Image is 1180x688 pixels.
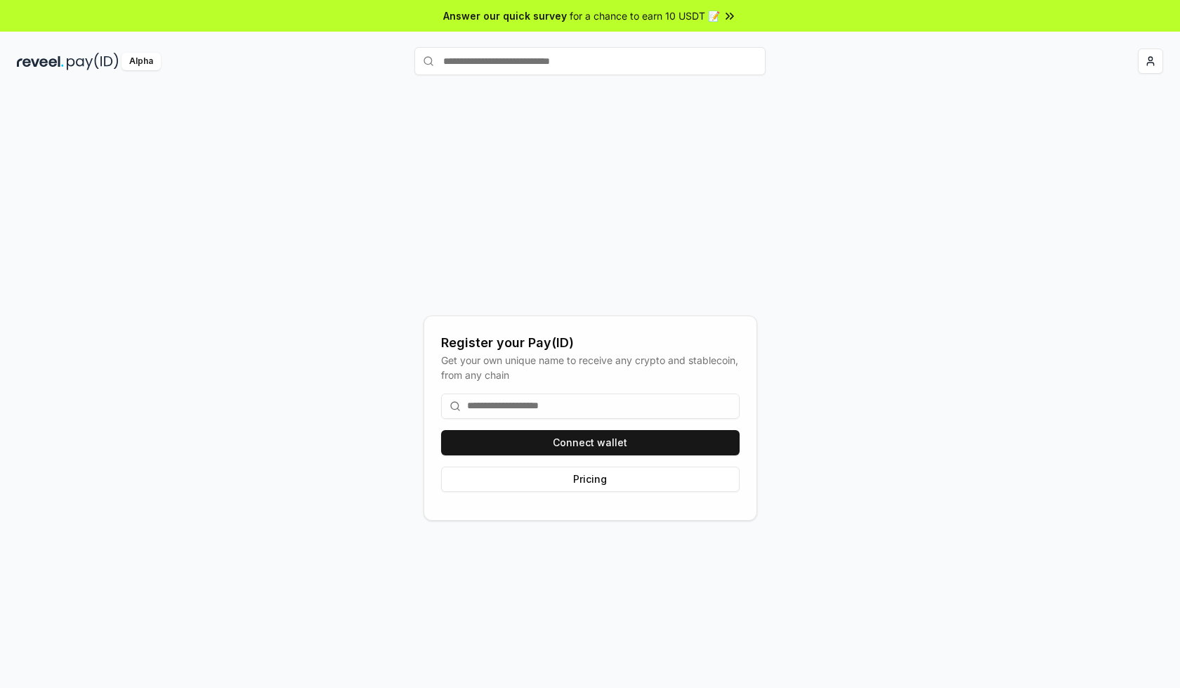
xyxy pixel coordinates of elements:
[441,430,740,455] button: Connect wallet
[17,53,64,70] img: reveel_dark
[122,53,161,70] div: Alpha
[67,53,119,70] img: pay_id
[441,333,740,353] div: Register your Pay(ID)
[441,467,740,492] button: Pricing
[441,353,740,382] div: Get your own unique name to receive any crypto and stablecoin, from any chain
[443,8,567,23] span: Answer our quick survey
[570,8,720,23] span: for a chance to earn 10 USDT 📝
